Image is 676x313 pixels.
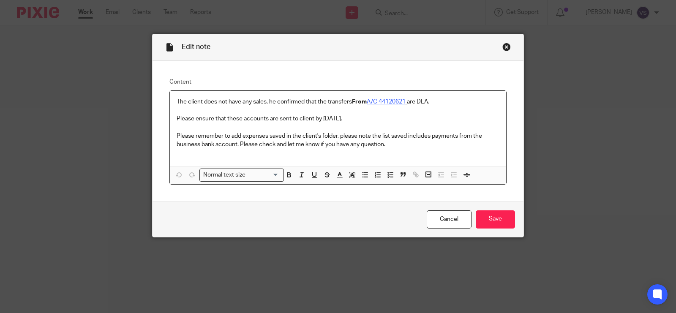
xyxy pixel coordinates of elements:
input: Save [476,210,515,229]
p: Please ensure that these accounts are sent to client by [DATE]. [177,114,499,123]
a: Cancel [427,210,472,229]
div: Search for option [199,169,284,182]
div: Close this dialog window [502,43,511,51]
span: Normal text size [202,171,248,180]
span: Edit note [182,44,210,50]
p: Please remember to add expenses saved in the client's folder, please note the list saved includes... [177,132,499,149]
strong: From [352,99,367,105]
input: Search for option [248,171,279,180]
a: A/C 44120621 [367,99,406,105]
p: The client does not have any sales, he confirmed that the transfers are DLA. [177,98,499,106]
label: Content [169,78,507,86]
